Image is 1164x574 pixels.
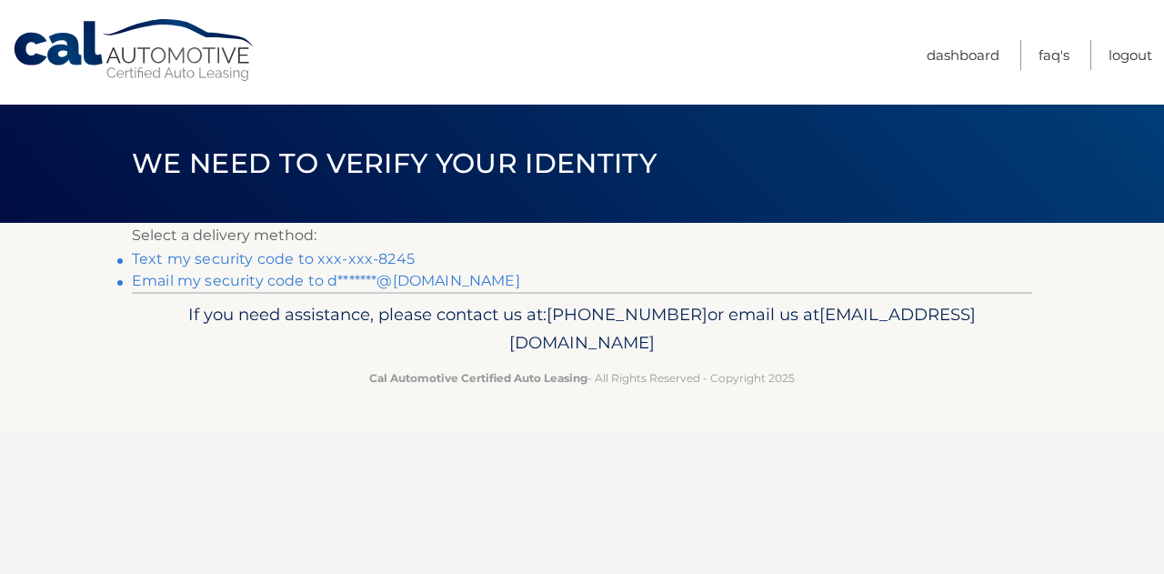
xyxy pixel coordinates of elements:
[144,368,1020,388] p: - All Rights Reserved - Copyright 2025
[132,250,415,267] a: Text my security code to xxx-xxx-8245
[1039,40,1069,70] a: FAQ's
[1109,40,1152,70] a: Logout
[369,371,587,385] strong: Cal Automotive Certified Auto Leasing
[132,272,520,289] a: Email my security code to d*******@[DOMAIN_NAME]
[927,40,999,70] a: Dashboard
[144,300,1020,358] p: If you need assistance, please contact us at: or email us at
[132,146,657,180] span: We need to verify your identity
[547,304,707,325] span: [PHONE_NUMBER]
[12,18,257,83] a: Cal Automotive
[132,223,1032,248] p: Select a delivery method:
